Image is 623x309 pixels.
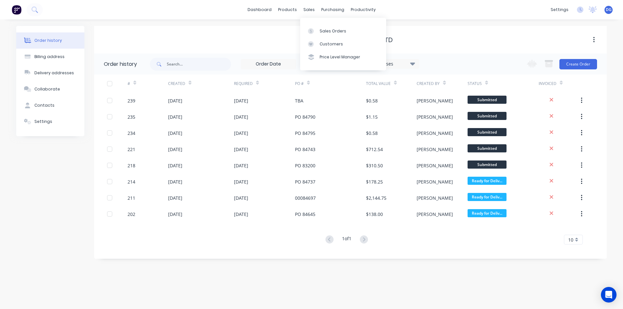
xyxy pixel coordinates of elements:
a: dashboard [244,5,275,15]
span: Ready for Deliv... [468,193,507,201]
span: Ready for Deliv... [468,209,507,217]
div: PO 84795 [295,130,315,137]
div: [DATE] [168,195,182,201]
div: 218 [128,162,135,169]
div: PO 83200 [295,162,315,169]
div: 234 [128,130,135,137]
div: Order history [34,38,62,43]
div: $712.54 [366,146,383,153]
div: PO 84737 [295,178,315,185]
div: [DATE] [234,130,248,137]
span: Submitted [468,160,507,169]
div: Created By [417,75,467,92]
div: [DATE] [234,146,248,153]
div: TBA [295,97,303,104]
div: Invoiced [539,81,556,87]
div: [DATE] [168,130,182,137]
a: Sales Orders [300,24,386,37]
div: 1 of 1 [342,235,351,244]
div: Total Value [366,75,417,92]
div: $2,144.75 [366,195,386,201]
div: [PERSON_NAME] [417,162,453,169]
div: [PERSON_NAME] [417,130,453,137]
div: [DATE] [234,162,248,169]
div: [PERSON_NAME] [417,211,453,218]
div: 221 [128,146,135,153]
button: Billing address [16,49,84,65]
div: purchasing [318,5,348,15]
div: PO 84743 [295,146,315,153]
div: productivity [348,5,379,15]
div: Status [468,81,482,87]
div: sales [300,5,318,15]
span: Ready for Deliv... [468,177,507,185]
div: PO # [295,81,304,87]
div: 24 Statuses [364,60,419,67]
div: [DATE] [234,97,248,104]
span: 10 [568,236,573,243]
div: Order history [104,60,137,68]
div: $1.15 [366,113,378,120]
button: Create Order [559,59,597,69]
div: $0.58 [366,130,378,137]
div: 214 [128,178,135,185]
div: Collaborate [34,86,60,92]
input: Search... [167,58,231,71]
div: Created [168,75,234,92]
img: Factory [12,5,21,15]
div: Invoiced [539,75,579,92]
div: PO # [295,75,366,92]
div: [DATE] [168,211,182,218]
div: 211 [128,195,135,201]
div: $138.00 [366,211,383,218]
input: Order Date [241,59,296,69]
div: Billing address [34,54,65,60]
span: Submitted [468,144,507,152]
div: products [275,5,300,15]
div: Created [168,81,185,87]
div: $0.58 [366,97,378,104]
div: Customers [320,41,343,47]
button: Settings [16,113,84,130]
div: Settings [34,119,52,125]
div: PO 84645 [295,211,315,218]
div: [DATE] [168,97,182,104]
button: Order history [16,32,84,49]
div: [DATE] [234,195,248,201]
div: settings [547,5,572,15]
div: [PERSON_NAME] [417,195,453,201]
span: Submitted [468,128,507,136]
div: Total Value [366,81,391,87]
div: 239 [128,97,135,104]
div: 202 [128,211,135,218]
a: Customers [300,38,386,51]
div: $178.25 [366,178,383,185]
div: [DATE] [234,113,248,120]
div: Open Intercom Messenger [601,287,617,303]
div: [DATE] [168,146,182,153]
div: [PERSON_NAME] [417,97,453,104]
span: Submitted [468,112,507,120]
a: Price Level Manager [300,51,386,64]
div: 00084697 [295,195,316,201]
div: Status [468,75,539,92]
div: 235 [128,113,135,120]
div: [DATE] [234,211,248,218]
span: Submitted [468,96,507,104]
div: $310.50 [366,162,383,169]
button: Collaborate [16,81,84,97]
div: Sales Orders [320,28,346,34]
div: [PERSON_NAME] [417,113,453,120]
div: [DATE] [168,178,182,185]
div: [DATE] [234,178,248,185]
div: [DATE] [168,162,182,169]
div: Required [234,81,253,87]
div: Price Level Manager [320,54,360,60]
div: [PERSON_NAME] [417,146,453,153]
div: PO 84790 [295,113,315,120]
button: Contacts [16,97,84,113]
div: [PERSON_NAME] [417,178,453,185]
div: Contacts [34,102,55,108]
div: # [128,75,168,92]
div: Delivery addresses [34,70,74,76]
